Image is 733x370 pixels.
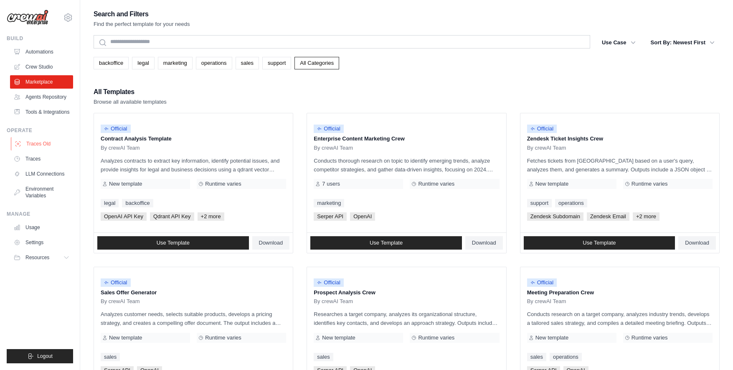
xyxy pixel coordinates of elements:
[10,236,73,249] a: Settings
[314,353,333,361] a: sales
[101,288,286,297] p: Sales Offer Generator
[418,181,454,187] span: Runtime varies
[527,278,557,287] span: Official
[527,135,713,143] p: Zendesk Ticket Insights Crew
[10,152,73,166] a: Traces
[10,45,73,59] a: Automations
[10,75,73,89] a: Marketplace
[10,167,73,181] a: LLM Connections
[236,57,259,69] a: sales
[10,60,73,74] a: Crew Studio
[685,240,709,246] span: Download
[101,156,286,174] p: Analyzes contracts to extract key information, identify potential issues, and provide insights fo...
[314,199,344,207] a: marketing
[262,57,291,69] a: support
[132,57,154,69] a: legal
[555,199,587,207] a: operations
[109,334,142,341] span: New template
[101,145,140,151] span: By crewAI Team
[196,57,232,69] a: operations
[259,240,283,246] span: Download
[101,298,140,305] span: By crewAI Team
[465,236,503,250] a: Download
[314,310,499,327] p: Researches a target company, analyzes its organizational structure, identifies key contacts, and ...
[314,278,344,287] span: Official
[150,212,194,221] span: Qdrant API Key
[370,240,403,246] span: Use Template
[11,137,74,151] a: Traces Old
[632,334,668,341] span: Runtime varies
[10,105,73,119] a: Tools & Integrations
[314,125,344,133] span: Official
[252,236,290,250] a: Download
[7,35,73,42] div: Build
[527,145,566,151] span: By crewAI Team
[678,236,716,250] a: Download
[535,334,568,341] span: New template
[157,240,190,246] span: Use Template
[109,181,142,187] span: New template
[10,90,73,104] a: Agents Repository
[350,212,375,221] span: OpenAI
[322,181,340,187] span: 7 users
[122,199,153,207] a: backoffice
[7,127,73,134] div: Operate
[597,35,641,50] button: Use Case
[314,145,353,151] span: By crewAI Team
[583,240,616,246] span: Use Template
[418,334,454,341] span: Runtime varies
[7,10,48,26] img: Logo
[527,199,552,207] a: support
[314,156,499,174] p: Conducts thorough research on topic to identify emerging trends, analyze competitor strategies, a...
[37,353,53,360] span: Logout
[101,135,286,143] p: Contract Analysis Template
[25,254,49,261] span: Resources
[101,353,120,361] a: sales
[94,20,190,28] p: Find the perfect template for your needs
[314,298,353,305] span: By crewAI Team
[535,181,568,187] span: New template
[646,35,720,50] button: Sort By: Newest First
[158,57,193,69] a: marketing
[310,236,462,250] a: Use Template
[94,98,167,106] p: Browse all available templates
[10,182,73,202] a: Environment Variables
[527,298,566,305] span: By crewAI Team
[94,8,190,20] h2: Search and Filters
[101,212,147,221] span: OpenAI API Key
[587,212,629,221] span: Zendesk Email
[632,181,668,187] span: Runtime varies
[524,236,675,250] a: Use Template
[633,212,659,221] span: +2 more
[97,236,249,250] a: Use Template
[101,278,131,287] span: Official
[527,310,713,327] p: Conducts research on a target company, analyzes industry trends, develops a tailored sales strate...
[205,181,241,187] span: Runtime varies
[527,288,713,297] p: Meeting Preparation Crew
[294,57,339,69] a: All Categories
[10,251,73,264] button: Resources
[205,334,241,341] span: Runtime varies
[527,212,583,221] span: Zendesk Subdomain
[7,349,73,363] button: Logout
[101,125,131,133] span: Official
[94,86,167,98] h2: All Templates
[472,240,496,246] span: Download
[550,353,582,361] a: operations
[7,211,73,217] div: Manage
[314,212,347,221] span: Serper API
[527,353,546,361] a: sales
[527,156,713,174] p: Fetches tickets from [GEOGRAPHIC_DATA] based on a user's query, analyzes them, and generates a su...
[10,221,73,234] a: Usage
[101,310,286,327] p: Analyzes customer needs, selects suitable products, develops a pricing strategy, and creates a co...
[314,288,499,297] p: Prospect Analysis Crew
[322,334,355,341] span: New template
[94,57,129,69] a: backoffice
[198,212,224,221] span: +2 more
[101,199,119,207] a: legal
[314,135,499,143] p: Enterprise Content Marketing Crew
[527,125,557,133] span: Official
